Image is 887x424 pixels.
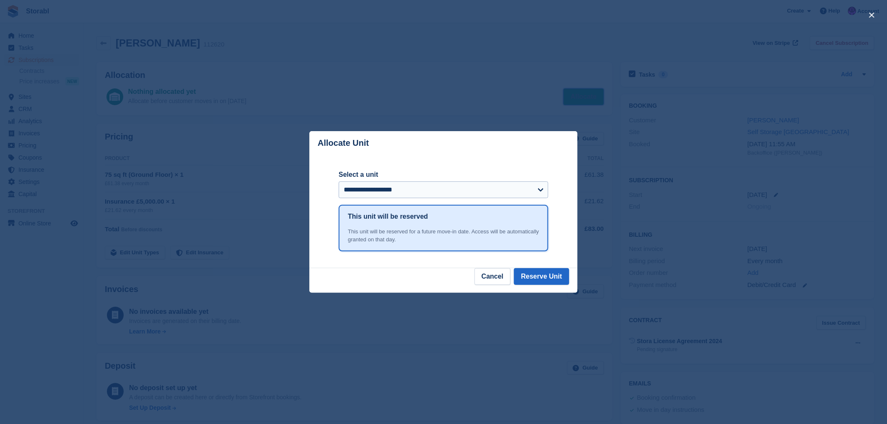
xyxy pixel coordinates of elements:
[475,268,511,285] button: Cancel
[348,212,428,222] h1: This unit will be reserved
[318,138,369,148] p: Allocate Unit
[514,268,569,285] button: Reserve Unit
[339,170,548,180] label: Select a unit
[348,228,539,244] div: This unit will be reserved for a future move-in date. Access will be automatically granted on tha...
[865,8,879,22] button: close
